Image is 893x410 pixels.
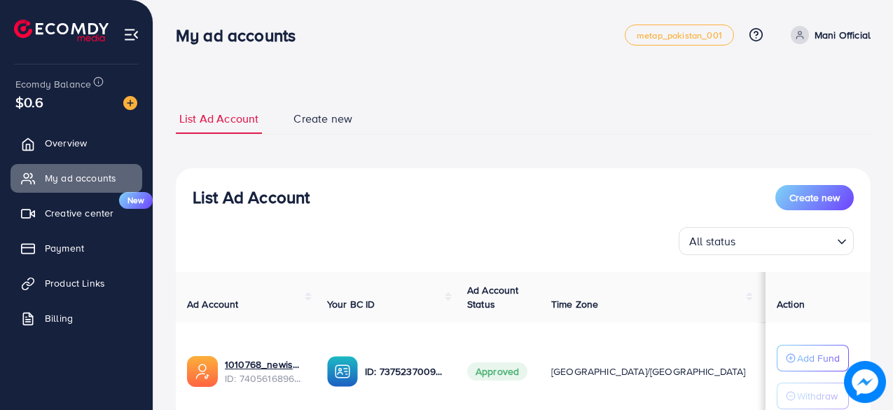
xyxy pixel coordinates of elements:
span: Billing [45,311,73,325]
div: <span class='underline'>1010768_newishrat011_1724254562912</span></br>7405616896047104017 [225,357,305,386]
a: 1010768_newishrat011_1724254562912 [225,357,305,371]
span: Time Zone [551,297,598,311]
p: Mani Official [815,27,871,43]
span: Creative center [45,206,113,220]
span: Your BC ID [327,297,375,311]
span: Create new [293,111,352,127]
img: ic-ads-acc.e4c84228.svg [187,356,218,387]
span: All status [686,231,739,252]
span: List Ad Account [179,111,258,127]
div: Search for option [679,227,854,255]
span: Payment [45,241,84,255]
span: Ad Account [187,297,239,311]
a: Billing [11,304,142,332]
a: metap_pakistan_001 [625,25,734,46]
span: New [119,192,153,209]
img: ic-ba-acc.ded83a64.svg [327,356,358,387]
span: [GEOGRAPHIC_DATA]/[GEOGRAPHIC_DATA] [551,364,746,378]
span: ID: 7405616896047104017 [225,371,305,385]
button: Add Fund [777,345,849,371]
img: image [123,96,137,110]
span: Approved [467,362,527,381]
a: Creative centerNew [11,199,142,227]
p: Withdraw [797,388,838,404]
button: Create new [775,185,854,210]
a: Mani Official [785,26,871,44]
p: ID: 7375237009410899984 [365,363,445,380]
button: Withdraw [777,383,849,409]
a: Overview [11,129,142,157]
p: Add Fund [797,350,840,367]
span: Create new [789,191,840,205]
span: Ad Account Status [467,283,519,311]
span: Product Links [45,276,105,290]
img: logo [14,20,109,41]
input: Search for option [740,228,831,252]
a: Product Links [11,269,142,297]
span: Ecomdy Balance [15,77,91,91]
span: $0.6 [15,92,44,112]
span: Overview [45,136,87,150]
h3: List Ad Account [193,187,310,207]
span: Action [777,297,805,311]
img: menu [123,27,139,43]
img: image [844,361,886,403]
h3: My ad accounts [176,25,307,46]
a: Payment [11,234,142,262]
span: My ad accounts [45,171,116,185]
span: metap_pakistan_001 [637,31,722,40]
a: My ad accounts [11,164,142,192]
